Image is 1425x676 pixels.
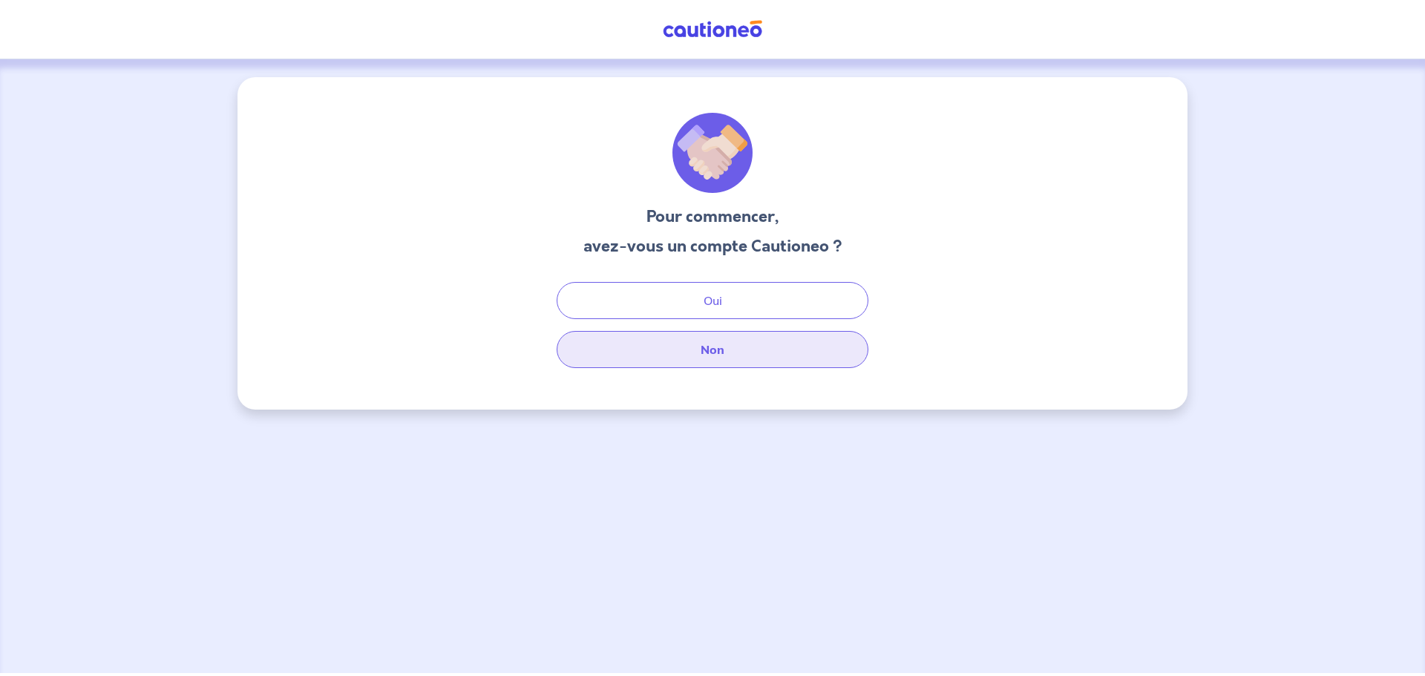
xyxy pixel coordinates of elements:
h3: Pour commencer, [583,205,842,229]
img: Cautioneo [657,20,768,39]
img: illu_welcome.svg [672,113,753,193]
h3: avez-vous un compte Cautioneo ? [583,234,842,258]
button: Oui [557,282,868,319]
button: Non [557,331,868,368]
